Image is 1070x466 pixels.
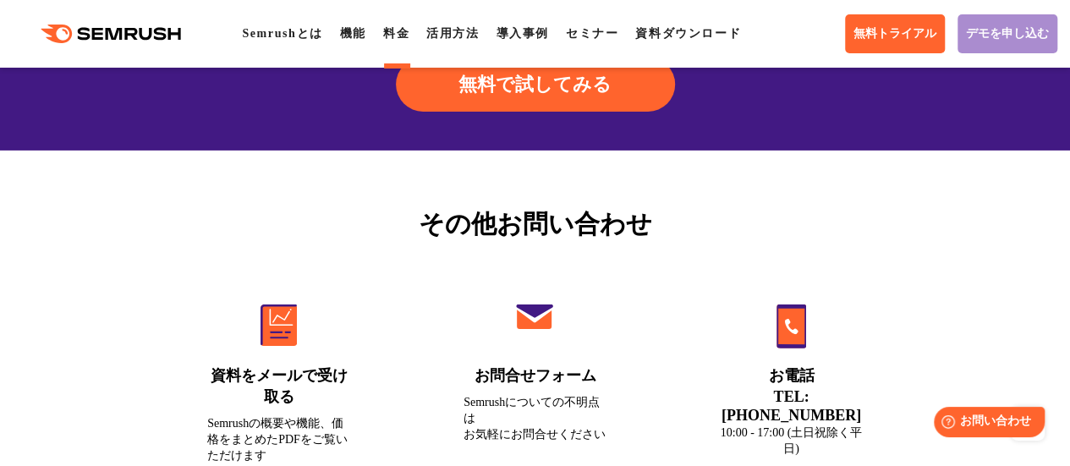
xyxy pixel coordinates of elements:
[566,27,618,40] a: セミナー
[207,365,350,408] div: 資料をメールで受け取る
[151,205,919,243] div: その他お問い合わせ
[340,27,366,40] a: 機能
[966,26,1049,41] span: デモを申し込む
[720,425,863,457] div: 10:00 - 17:00 (土日祝除く平日)
[635,27,741,40] a: 資料ダウンロード
[242,27,322,40] a: Semrushとは
[720,365,863,387] div: お電話
[720,387,863,425] div: TEL: [PHONE_NUMBER]
[496,27,548,40] a: 導入事例
[853,26,936,41] span: 無料トライアル
[458,72,612,97] span: 無料で試してみる
[396,58,675,112] a: 無料で試してみる
[426,27,479,40] a: 活用方法
[464,394,606,442] div: Semrushについての不明点は お気軽にお問合せください
[958,14,1057,53] a: デモを申し込む
[464,365,606,387] div: お問合せフォーム
[207,415,350,463] div: Semrushの概要や機能、価格をまとめたPDFをご覧いただけます
[383,27,409,40] a: 料金
[845,14,945,53] a: 無料トライアル
[919,400,1051,447] iframe: Help widget launcher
